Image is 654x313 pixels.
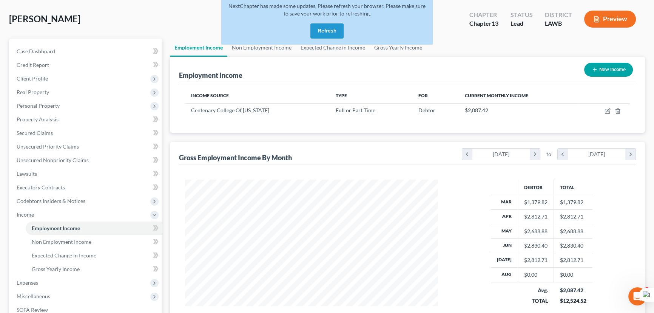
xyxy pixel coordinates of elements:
[560,287,586,294] div: $2,087.42
[9,13,80,24] span: [PERSON_NAME]
[179,71,242,80] div: Employment Income
[518,180,554,195] th: Debtor
[524,228,548,235] div: $2,688.88
[17,293,50,299] span: Miscellaneous
[554,268,592,282] td: $0.00
[26,235,162,249] a: Non Employment Income
[17,48,55,54] span: Case Dashboard
[336,93,347,98] span: Type
[32,225,80,231] span: Employment Income
[554,180,592,195] th: Total
[11,153,162,167] a: Unsecured Nonpriority Claims
[17,184,65,191] span: Executory Contracts
[191,107,269,113] span: Centenary College Of [US_STATE]
[17,62,49,68] span: Credit Report
[11,167,162,181] a: Lawsuits
[465,107,488,113] span: $2,087.42
[560,297,586,305] div: $12,524.52
[545,11,572,19] div: District
[17,75,48,82] span: Client Profile
[554,253,592,267] td: $2,812.71
[511,11,533,19] div: Status
[472,149,530,160] div: [DATE]
[26,262,162,276] a: Gross Yearly Income
[524,256,548,264] div: $2,812.71
[17,130,53,136] span: Secured Claims
[11,126,162,140] a: Secured Claims
[17,116,59,122] span: Property Analysis
[191,93,229,98] span: Income Source
[17,170,37,177] span: Lawsuits
[310,23,344,39] button: Refresh
[625,149,635,160] i: chevron_right
[17,211,34,218] span: Income
[554,224,592,238] td: $2,688.88
[524,297,548,305] div: TOTAL
[11,113,162,126] a: Property Analysis
[524,271,548,279] div: $0.00
[546,150,551,158] span: to
[11,58,162,72] a: Credit Report
[530,149,540,160] i: chevron_right
[17,102,60,109] span: Personal Property
[554,239,592,253] td: $2,830.40
[11,140,162,153] a: Unsecured Priority Claims
[32,252,96,259] span: Expected Change in Income
[511,19,533,28] div: Lead
[491,268,518,282] th: Aug
[554,209,592,224] td: $2,812.71
[17,89,49,95] span: Real Property
[492,20,498,27] span: 13
[469,11,498,19] div: Chapter
[418,93,428,98] span: For
[545,19,572,28] div: LAWB
[26,249,162,262] a: Expected Change in Income
[17,279,38,286] span: Expenses
[524,242,548,249] div: $2,830.40
[628,287,646,305] iframe: Intercom live chat
[32,266,80,272] span: Gross Yearly Income
[491,209,518,224] th: Apr
[228,3,426,17] span: NextChapter has made some updates. Please refresh your browser. Please make sure to save your wor...
[32,239,91,245] span: Non Employment Income
[491,239,518,253] th: Jun
[170,39,227,57] a: Employment Income
[465,93,528,98] span: Current Monthly Income
[11,45,162,58] a: Case Dashboard
[17,143,79,150] span: Unsecured Priority Claims
[26,222,162,235] a: Employment Income
[554,195,592,209] td: $1,379.82
[584,11,636,28] button: Preview
[524,213,548,220] div: $2,812.71
[491,253,518,267] th: [DATE]
[462,149,472,160] i: chevron_left
[491,195,518,209] th: Mar
[524,198,548,206] div: $1,379.82
[568,149,626,160] div: [DATE]
[17,307,48,313] span: SOFA Review
[11,181,162,194] a: Executory Contracts
[469,19,498,28] div: Chapter
[418,107,435,113] span: Debtor
[17,198,85,204] span: Codebtors Insiders & Notices
[644,287,650,293] span: 3
[179,153,292,162] div: Gross Employment Income By Month
[584,63,633,77] button: New Income
[524,287,548,294] div: Avg.
[491,224,518,238] th: May
[17,157,89,163] span: Unsecured Nonpriority Claims
[558,149,568,160] i: chevron_left
[336,107,375,113] span: Full or Part Time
